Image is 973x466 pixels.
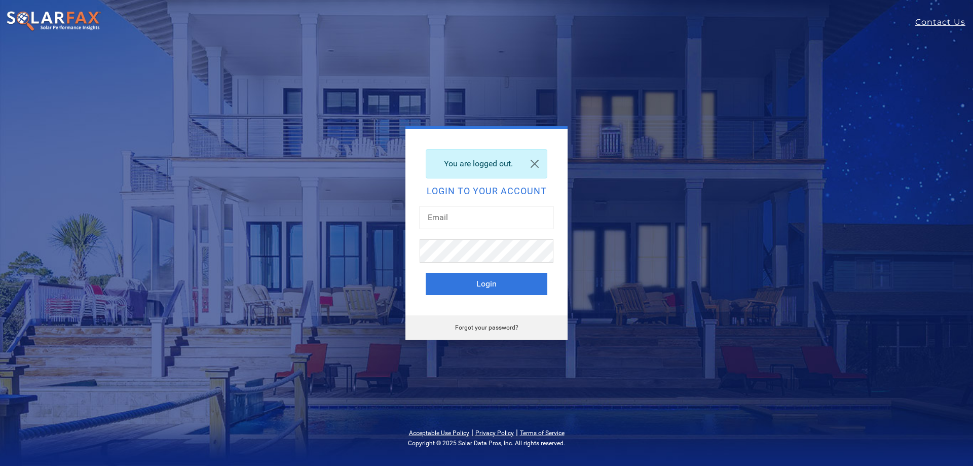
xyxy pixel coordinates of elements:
[420,206,553,229] input: Email
[475,429,514,437] a: Privacy Policy
[6,11,101,32] img: SolarFax
[915,16,973,28] a: Contact Us
[426,187,547,196] h2: Login to your account
[520,429,565,437] a: Terms of Service
[409,429,469,437] a: Acceptable Use Policy
[522,150,547,178] a: Close
[455,324,518,331] a: Forgot your password?
[426,149,547,178] div: You are logged out.
[471,427,473,437] span: |
[426,273,547,295] button: Login
[516,427,518,437] span: |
